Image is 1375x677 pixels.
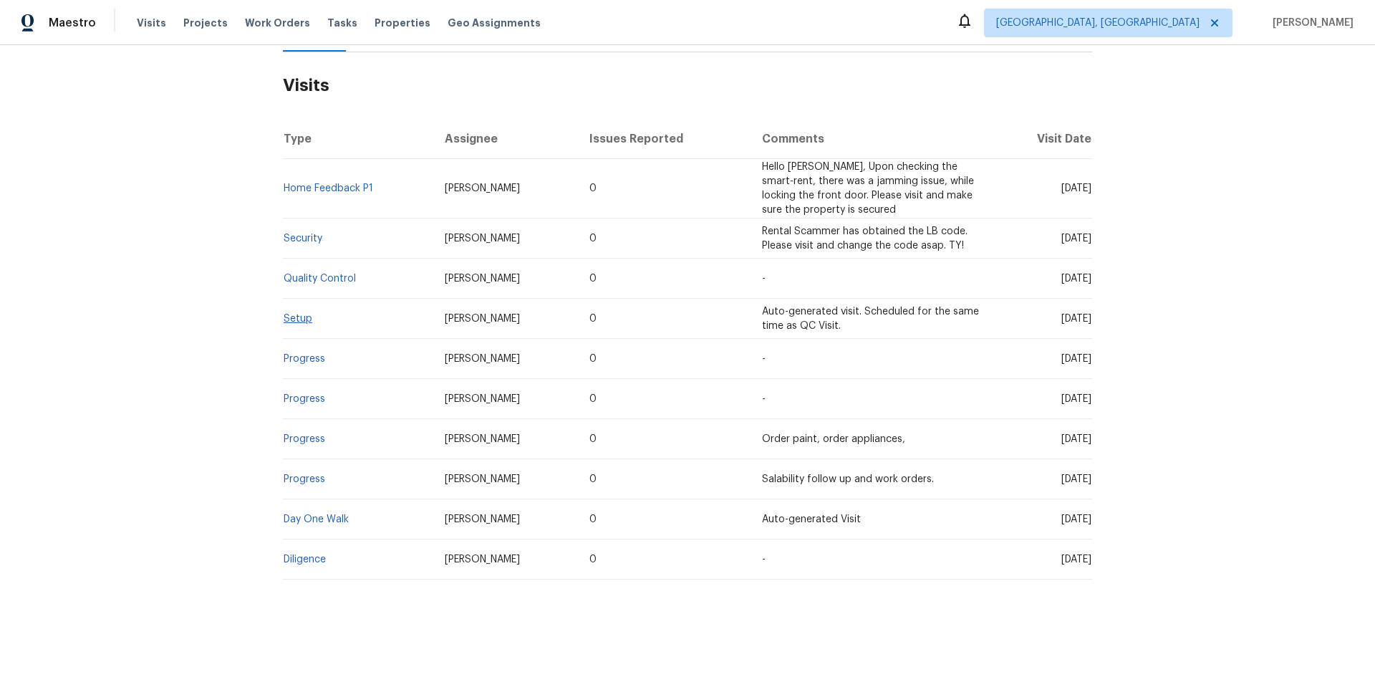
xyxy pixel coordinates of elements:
[1061,394,1091,404] span: [DATE]
[284,274,356,284] a: Quality Control
[245,16,310,30] span: Work Orders
[445,314,520,324] span: [PERSON_NAME]
[284,354,325,364] a: Progress
[589,554,597,565] span: 0
[183,16,228,30] span: Projects
[589,234,597,244] span: 0
[448,16,541,30] span: Geo Assignments
[1061,434,1091,444] span: [DATE]
[589,354,597,364] span: 0
[284,514,349,524] a: Day One Walk
[284,434,325,444] a: Progress
[445,274,520,284] span: [PERSON_NAME]
[578,119,751,159] th: Issues Reported
[589,514,597,524] span: 0
[445,183,520,193] span: [PERSON_NAME]
[1061,314,1091,324] span: [DATE]
[762,162,974,215] span: Hello [PERSON_NAME], Upon checking the smart-rent, there was a jamming issue, while locking the f...
[284,474,325,484] a: Progress
[762,434,905,444] span: Order paint, order appliances,
[589,314,597,324] span: 0
[1061,554,1091,565] span: [DATE]
[1061,514,1091,524] span: [DATE]
[283,119,433,159] th: Type
[589,183,597,193] span: 0
[445,554,520,565] span: [PERSON_NAME]
[751,119,993,159] th: Comments
[996,16,1200,30] span: [GEOGRAPHIC_DATA], [GEOGRAPHIC_DATA]
[1061,234,1091,244] span: [DATE]
[1061,474,1091,484] span: [DATE]
[284,554,326,565] a: Diligence
[1267,16,1354,30] span: [PERSON_NAME]
[1061,354,1091,364] span: [DATE]
[762,274,766,284] span: -
[589,274,597,284] span: 0
[445,514,520,524] span: [PERSON_NAME]
[445,434,520,444] span: [PERSON_NAME]
[375,16,430,30] span: Properties
[445,474,520,484] span: [PERSON_NAME]
[445,234,520,244] span: [PERSON_NAME]
[49,16,96,30] span: Maestro
[762,554,766,565] span: -
[762,394,766,404] span: -
[284,234,322,244] a: Security
[284,394,325,404] a: Progress
[762,307,979,331] span: Auto-generated visit. Scheduled for the same time as QC Visit.
[589,474,597,484] span: 0
[1061,183,1091,193] span: [DATE]
[445,394,520,404] span: [PERSON_NAME]
[762,514,861,524] span: Auto-generated Visit
[762,226,968,251] span: Rental Scammer has obtained the LB code. Please visit and change the code asap. TY!
[1061,274,1091,284] span: [DATE]
[327,18,357,28] span: Tasks
[137,16,166,30] span: Visits
[433,119,579,159] th: Assignee
[762,474,934,484] span: Salability follow up and work orders.
[284,314,312,324] a: Setup
[284,183,373,193] a: Home Feedback P1
[283,52,1092,119] h2: Visits
[589,394,597,404] span: 0
[445,354,520,364] span: [PERSON_NAME]
[589,434,597,444] span: 0
[762,354,766,364] span: -
[993,119,1092,159] th: Visit Date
